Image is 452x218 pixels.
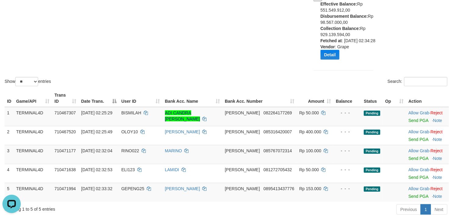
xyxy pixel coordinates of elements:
[406,183,449,202] td: ·
[431,204,447,215] a: Next
[431,167,443,172] a: Reject
[121,148,139,153] span: RINO022
[225,110,260,115] span: [PERSON_NAME]
[5,183,14,202] td: 5
[406,90,449,107] th: Action
[321,2,357,6] b: Effective Balance:
[225,129,260,134] span: [PERSON_NAME]
[14,164,52,183] td: TERMINAL4D
[336,186,359,192] div: - - -
[408,167,430,172] span: ·
[408,156,428,161] a: Send PGA
[165,148,182,153] a: MARINO
[81,167,112,172] span: [DATE] 02:32:53
[433,175,442,180] a: Note
[264,110,292,115] span: Copy 082264177269 to clipboard
[81,129,112,134] span: [DATE] 02:25:49
[264,129,292,134] span: Copy 085316420007 to clipboard
[421,204,431,215] a: 1
[5,204,184,212] div: Showing 1 to 5 of 5 entries
[225,148,260,153] span: [PERSON_NAME]
[433,194,442,199] a: Note
[264,167,292,172] span: Copy 081272705432 to clipboard
[431,110,443,115] a: Reject
[225,167,260,172] span: [PERSON_NAME]
[388,77,447,86] label: Search:
[81,148,112,153] span: [DATE] 02:32:04
[336,148,359,154] div: - - -
[361,90,383,107] th: Status
[52,90,79,107] th: Trans ID: activate to sort column ascending
[299,186,321,191] span: Rp 153.000
[408,110,429,115] a: Allow Grab
[165,129,200,134] a: [PERSON_NAME]
[364,168,380,173] span: Pending
[5,90,14,107] th: ID
[299,167,319,172] span: Rp 50.000
[321,14,368,19] b: Disbursement Balance:
[408,194,428,199] a: Send PGA
[406,145,449,164] td: ·
[408,129,430,134] span: ·
[79,90,119,107] th: Date Trans.: activate to sort column descending
[2,2,21,21] button: Open LiveChat chat widget
[55,148,76,153] span: 710471177
[433,156,442,161] a: Note
[408,137,428,142] a: Send PGA
[81,110,112,115] span: [DATE] 02:25:29
[321,38,342,43] b: Fetched at
[408,175,428,180] a: Send PGA
[165,167,179,172] a: LAMIDI
[5,164,14,183] td: 4
[383,90,406,107] th: Op: activate to sort column ascending
[225,186,260,191] span: [PERSON_NAME]
[14,90,52,107] th: Game/API: activate to sort column ascending
[222,90,297,107] th: Bank Acc. Number: activate to sort column ascending
[364,130,380,135] span: Pending
[336,110,359,116] div: - - -
[431,148,443,153] a: Reject
[333,90,361,107] th: Balance
[431,129,443,134] a: Reject
[336,167,359,173] div: - - -
[299,110,319,115] span: Rp 50.000
[119,90,163,107] th: User ID: activate to sort column ascending
[408,118,428,123] a: Send PGA
[14,107,52,126] td: TERMINAL4D
[433,137,442,142] a: Note
[15,77,38,86] select: Showentries
[406,164,449,183] td: ·
[165,186,200,191] a: [PERSON_NAME]
[408,186,430,191] span: ·
[121,110,141,115] span: BISMILAH
[165,110,200,121] a: ADI CANDRA [PERSON_NAME]
[404,77,447,86] input: Search:
[5,126,14,145] td: 2
[121,186,144,191] span: GEPENG25
[299,129,321,134] span: Rp 400.000
[163,90,223,107] th: Bank Acc. Name: activate to sort column ascending
[406,126,449,145] td: ·
[14,183,52,202] td: TERMINAL4D
[299,148,321,153] span: Rp 100.000
[364,149,380,154] span: Pending
[364,111,380,116] span: Pending
[408,167,429,172] a: Allow Grab
[321,50,339,60] button: Detail
[55,167,76,172] span: 710471638
[5,145,14,164] td: 3
[396,204,421,215] a: Previous
[5,77,51,86] label: Show entries
[364,187,380,192] span: Pending
[5,107,14,126] td: 1
[408,186,429,191] a: Allow Grab
[81,186,112,191] span: [DATE] 02:33:32
[406,107,449,126] td: ·
[431,186,443,191] a: Reject
[55,129,76,134] span: 710467520
[408,129,429,134] a: Allow Grab
[408,110,430,115] span: ·
[321,44,335,49] b: Vendor
[14,145,52,164] td: TERMINAL4D
[121,167,135,172] span: ELI123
